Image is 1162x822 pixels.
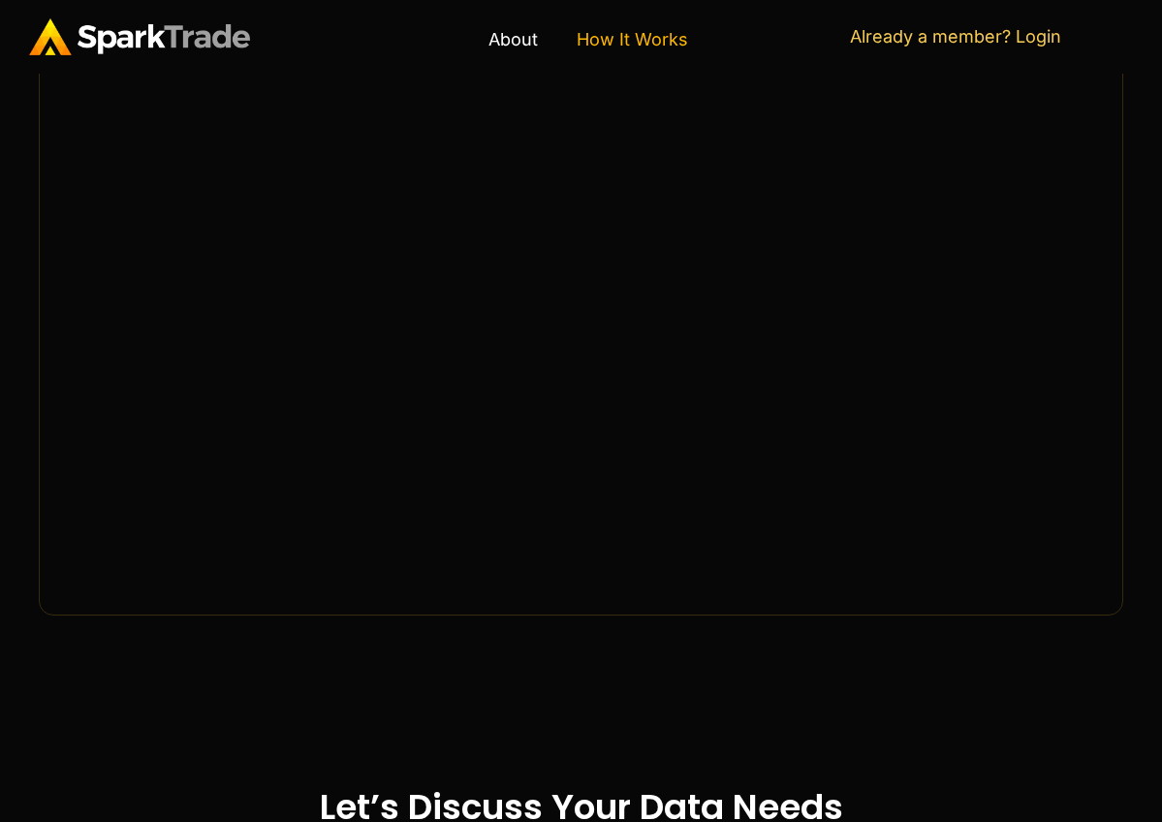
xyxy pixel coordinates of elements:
a: How It Works [557,17,707,62]
a: Already a member? Login [850,26,1061,47]
nav: Menu [328,17,850,62]
a: About [469,17,557,62]
iframe: ST-Traders4 [54,7,1108,599]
